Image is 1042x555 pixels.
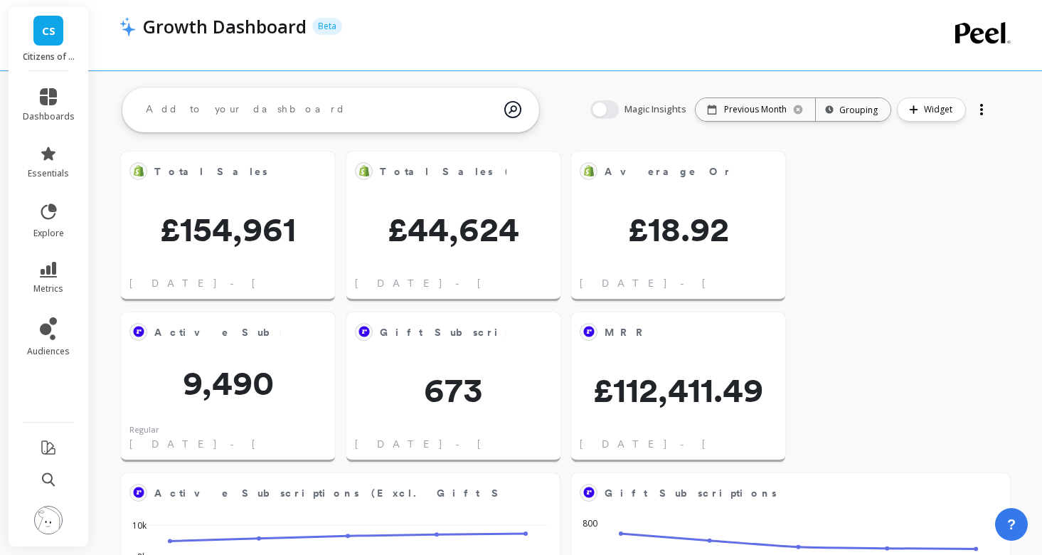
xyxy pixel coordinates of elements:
[23,111,75,122] span: dashboards
[27,346,70,357] span: audiences
[605,164,819,179] span: Average Order Value
[154,486,614,501] span: Active Subscriptions (Excl. Gift Subscriptions)
[119,16,136,36] img: header icon
[571,212,785,246] span: £18.92
[143,14,307,38] p: Growth Dashboard
[129,437,341,451] span: [DATE] - [DATE]
[380,322,506,342] span: Gift Subscriptions
[995,508,1028,541] button: ?
[28,168,69,179] span: essentials
[154,322,281,342] span: Active Subscriptions (Excl. Gift Subscriptions)
[355,276,566,290] span: [DATE] - [DATE]
[129,276,341,290] span: [DATE] - [DATE]
[605,486,777,501] span: Gift Subscriptions
[154,164,267,179] span: Total Sales
[605,162,731,181] span: Average Order Value
[605,322,731,342] span: MRR
[504,90,521,129] img: magic search icon
[1007,514,1016,534] span: ?
[42,23,55,39] span: CS
[605,483,956,503] span: Gift Subscriptions
[154,325,614,340] span: Active Subscriptions (Excl. Gift Subscriptions)
[33,228,64,239] span: explore
[154,162,281,181] span: Total Sales
[121,212,335,246] span: £154,961
[571,373,785,407] span: £112,411.49
[829,103,878,117] div: Grouping
[380,164,600,179] span: Total Sales (Non-club)
[346,373,560,407] span: 673
[33,283,63,295] span: metrics
[580,276,791,290] span: [DATE] - [DATE]
[624,102,689,117] span: Magic Insights
[34,506,63,534] img: profile picture
[312,18,342,35] p: Beta
[121,366,335,400] span: 9,490
[346,212,560,246] span: £44,624
[23,51,75,63] p: Citizens of Soil
[897,97,966,122] button: Widget
[380,325,552,340] span: Gift Subscriptions
[154,483,506,503] span: Active Subscriptions (Excl. Gift Subscriptions)
[924,102,957,117] span: Widget
[724,104,787,115] p: Previous Month
[580,437,791,451] span: [DATE] - [DATE]
[605,325,652,340] span: MRR
[380,162,506,181] span: Total Sales (Non-club)
[129,424,159,436] div: Regular
[355,437,566,451] span: [DATE] - [DATE]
